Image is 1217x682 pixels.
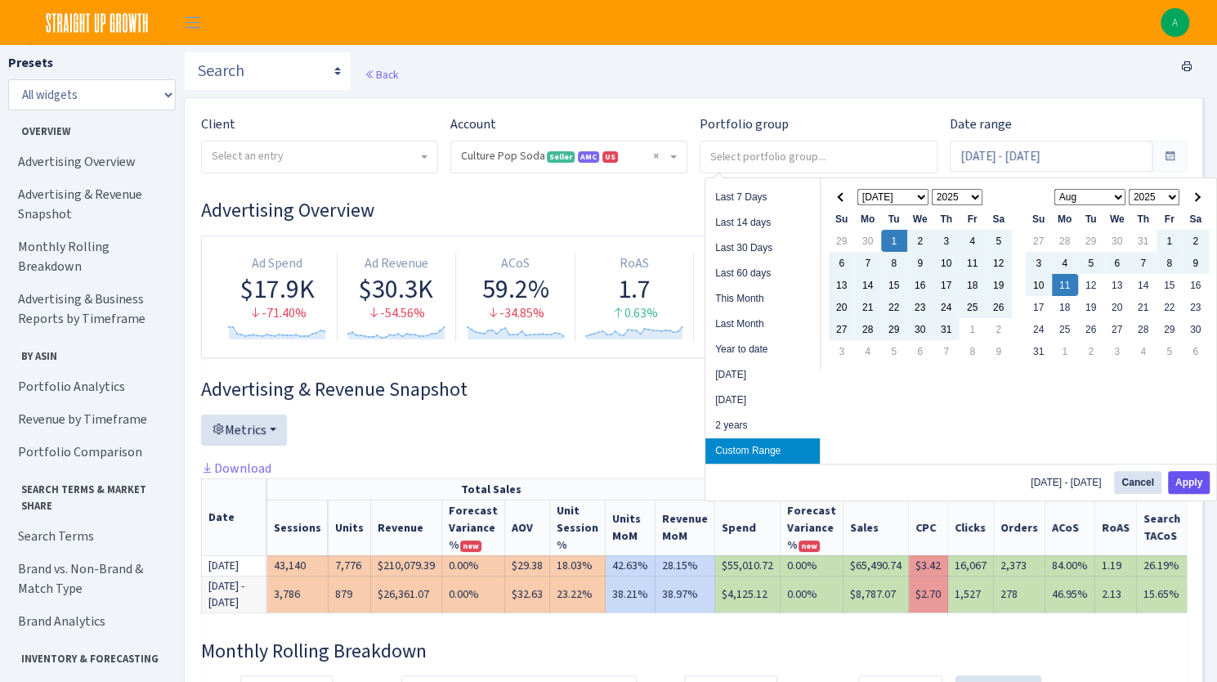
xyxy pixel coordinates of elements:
[1078,296,1104,318] td: 19
[344,304,450,323] div: -54.56%
[960,274,986,296] td: 18
[933,208,960,230] th: Th
[960,208,986,230] th: Fr
[960,296,986,318] td: 25
[1031,478,1107,487] span: [DATE] - [DATE]
[578,151,599,163] span: AMC
[172,9,213,36] button: Toggle navigation
[1078,208,1104,230] th: Tu
[1052,208,1078,230] th: Mo
[907,318,933,340] td: 30
[1137,555,1188,576] td: 26.19%
[881,230,907,252] td: 1
[1026,296,1052,318] td: 17
[460,541,481,552] span: new
[881,252,907,274] td: 8
[505,576,550,612] td: $32.63
[212,148,284,164] span: Select an entry
[201,460,271,477] a: Download
[700,304,806,323] div: -64%
[9,117,171,139] span: Overview
[781,500,843,555] th: Spend Forecast Variance %
[1130,230,1157,252] td: 31
[329,500,371,555] th: Units
[655,500,715,555] th: Revenue MoM
[994,500,1045,555] th: Orders
[933,318,960,340] td: 31
[1157,252,1183,274] td: 8
[1078,274,1104,296] td: 12
[843,555,909,576] td: $65,490.74
[781,576,843,612] td: 0.00%
[700,254,806,273] div: Clicks
[994,555,1045,576] td: 2,373
[329,555,371,576] td: 7,776
[201,639,1187,663] h3: Widget #38
[1157,274,1183,296] td: 15
[1078,340,1104,362] td: 2
[606,555,655,576] td: 42.63%
[1168,471,1210,494] button: Apply
[8,283,172,335] a: Advertising & Business Reports by Timeframe
[994,576,1045,612] td: 278
[1104,318,1130,340] td: 27
[463,254,568,273] div: ACoS
[1137,576,1188,612] td: 15.65%
[1104,340,1130,362] td: 3
[451,141,687,173] span: Culture Pop Soda <span class="badge badge-success">Seller</span><span class="badge badge-primary"...
[829,274,855,296] td: 13
[933,296,960,318] td: 24
[267,500,329,555] th: Sessions
[1026,230,1052,252] td: 27
[855,318,881,340] td: 28
[371,576,442,612] td: $26,361.07
[705,185,820,210] li: Last 7 Days
[8,436,172,469] a: Portfolio Comparison
[881,208,907,230] th: Tu
[909,576,948,612] td: $2.70
[1104,208,1130,230] th: We
[933,230,960,252] td: 3
[986,340,1012,362] td: 9
[505,555,550,576] td: $29.38
[1095,576,1137,612] td: 2.13
[371,500,442,555] th: Revenue
[960,318,986,340] td: 1
[201,415,287,446] button: Metrics
[1045,500,1095,555] th: ACoS
[225,254,330,273] div: Ad Spend
[948,555,994,576] td: 16,067
[1104,274,1130,296] td: 13
[202,555,267,576] td: [DATE]
[1137,500,1188,555] th: Search TACoS
[1183,252,1209,274] td: 9
[855,252,881,274] td: 7
[201,114,235,134] label: Client
[365,67,398,82] a: Back
[705,388,820,413] li: [DATE]
[505,500,550,555] th: AOV
[1026,318,1052,340] td: 24
[881,296,907,318] td: 22
[950,114,1012,134] label: Date range
[907,296,933,318] td: 23
[1045,576,1095,612] td: 46.95%
[933,340,960,362] td: 7
[1157,296,1183,318] td: 22
[547,151,575,163] span: Seller
[1095,500,1137,555] th: RoAS
[1130,208,1157,230] th: Th
[1026,274,1052,296] td: 10
[881,318,907,340] td: 29
[986,230,1012,252] td: 5
[1104,252,1130,274] td: 6
[8,553,172,605] a: Brand vs. Non-Brand & Match Type
[909,500,948,555] th: CPC
[550,555,606,576] td: 18.03%
[829,340,855,362] td: 3
[201,199,1187,222] h3: Widget #1
[225,304,330,323] div: -71.40%
[1157,208,1183,230] th: Fr
[655,555,715,576] td: 28.15%
[1052,252,1078,274] td: 4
